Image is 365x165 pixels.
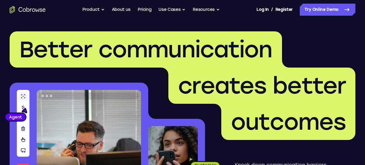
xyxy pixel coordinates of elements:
[271,6,273,13] span: /
[112,4,130,16] a: About us
[231,108,346,135] span: outcomes
[178,72,346,99] span: creates better
[10,6,46,13] a: Go to the home page
[300,4,355,16] a: Try Online Demo
[275,4,293,16] a: Register
[256,4,268,16] a: Log In
[158,4,186,16] button: Use Cases
[19,36,272,63] span: Better communication
[82,4,105,16] button: Product
[193,4,220,16] button: Resources
[138,4,152,16] a: Pricing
